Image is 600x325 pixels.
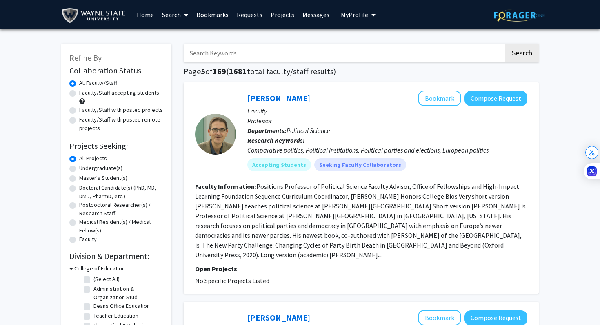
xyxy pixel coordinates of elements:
label: Postdoctoral Researcher(s) / Research Staff [79,201,163,218]
mat-chip: Accepting Students [247,158,311,171]
a: Messages [298,0,333,29]
a: [PERSON_NAME] [247,312,310,323]
label: Undergraduate(s) [79,164,122,172]
label: Doctoral Candidate(s) (PhD, MD, DMD, PharmD, etc.) [79,184,163,201]
a: Requests [233,0,267,29]
h2: Division & Department: [69,251,163,261]
button: Add Kevin Deegan-Krause to Bookmarks [418,91,461,106]
span: 5 [201,66,205,76]
button: Search [505,44,539,62]
label: Faculty/Staff with posted remote projects [79,115,163,133]
label: Administration & Organization Stud [93,285,161,302]
iframe: Chat [6,288,35,319]
img: Wayne State University Logo [61,7,129,25]
label: Faculty [79,235,97,243]
mat-chip: Seeking Faculty Collaborators [314,158,406,171]
a: Home [133,0,158,29]
label: Master's Student(s) [79,174,127,182]
div: Comparative politics, Political institutions, Political parties and elections, European politics [247,145,527,155]
label: Faculty/Staff accepting students [79,88,159,97]
b: Research Keywords: [247,136,305,144]
label: Deans Office Education [93,302,150,310]
p: Faculty [247,106,527,116]
img: ForagerOne Logo [494,9,545,22]
p: Professor [247,116,527,126]
input: Search Keywords [184,44,504,62]
label: All Projects [79,154,107,163]
h3: College of Education [74,264,125,273]
b: Departments: [247,126,287,135]
a: Search [158,0,192,29]
span: 1681 [229,66,247,76]
label: Teacher Education [93,312,138,320]
a: [PERSON_NAME] [247,93,310,103]
label: Faculty/Staff with posted projects [79,106,163,114]
span: My Profile [341,11,368,19]
h1: Page of ( total faculty/staff results) [184,66,539,76]
span: 169 [213,66,226,76]
label: Medical Resident(s) / Medical Fellow(s) [79,218,163,235]
a: Bookmarks [192,0,233,29]
span: Refine By [69,53,102,63]
span: Political Science [287,126,330,135]
span: No Specific Projects Listed [195,276,269,285]
fg-read-more: Positions Professor of Political Science Faculty Advisor, Office of Fellowships and High-Impact L... [195,182,526,259]
h2: Projects Seeking: [69,141,163,151]
button: Compose Request to Kevin Deegan-Krause [464,91,527,106]
label: All Faculty/Staff [79,79,117,87]
a: Projects [267,0,298,29]
p: Open Projects [195,264,527,274]
h2: Collaboration Status: [69,66,163,75]
label: (Select All) [93,275,120,283]
b: Faculty Information: [195,182,256,190]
